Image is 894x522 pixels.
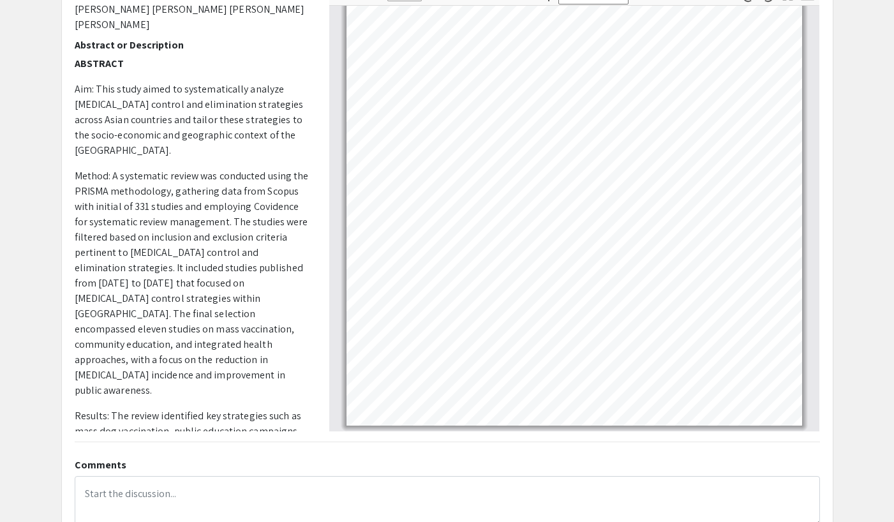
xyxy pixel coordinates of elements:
[75,39,310,51] h2: Abstract or Description
[75,168,310,398] p: Method: A systematic review was conducted using the PRISMA methodology, gathering data from Scopu...
[75,82,310,158] p: Aim: This study aimed to systematically analyze [MEDICAL_DATA] control and elimination strategies...
[75,2,310,33] p: [PERSON_NAME] [PERSON_NAME] [PERSON_NAME] [PERSON_NAME]
[75,408,310,500] p: Results: The review identified key strategies such as mass dog vaccination, public education camp...
[75,459,820,471] h2: Comments
[75,57,124,70] strong: ABSTRACT
[10,465,54,512] iframe: Chat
